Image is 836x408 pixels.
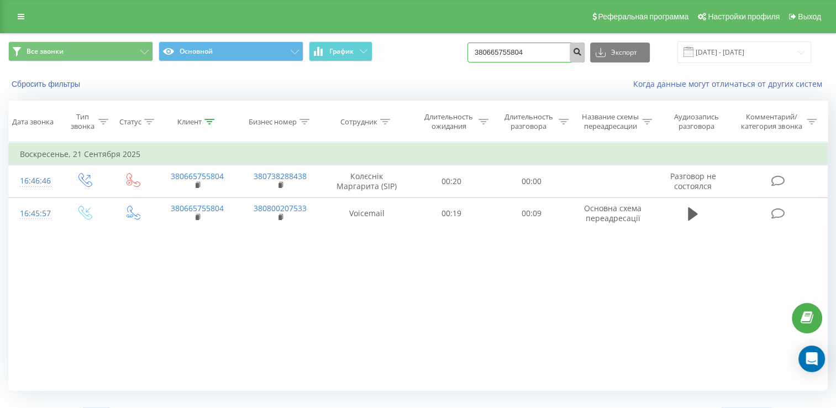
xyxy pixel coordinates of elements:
div: 16:46:46 [20,170,49,192]
button: Сбросить фильтры [8,79,86,89]
a: 380800207533 [254,203,307,213]
td: 00:19 [412,197,492,229]
button: Все звонки [8,41,153,61]
div: Комментарий/категория звонка [739,112,804,131]
button: Экспорт [590,43,650,62]
div: Дата звонка [12,117,54,127]
button: Основной [159,41,303,61]
span: Все звонки [27,47,64,56]
td: 00:20 [412,165,492,197]
a: 380665755804 [171,203,224,213]
input: Поиск по номеру [467,43,585,62]
span: Настройки профиля [708,12,780,21]
span: График [329,48,354,55]
td: Основна схема переадресації [571,197,654,229]
span: Выход [798,12,821,21]
td: Voicemail [322,197,412,229]
div: Длительность разговора [501,112,556,131]
a: 380738288438 [254,171,307,181]
td: 00:09 [491,197,571,229]
div: Тип звонка [70,112,96,131]
td: Колєснік Маргарита (SIP) [322,165,412,197]
span: Разговор не состоялся [670,171,716,191]
div: Бизнес номер [249,117,297,127]
div: Аудиозапись разговора [665,112,729,131]
div: Длительность ожидания [422,112,476,131]
div: Название схемы переадресации [581,112,639,131]
div: Статус [119,117,141,127]
td: Воскресенье, 21 Сентября 2025 [9,143,828,165]
div: Сотрудник [340,117,377,127]
div: Клиент [177,117,202,127]
a: Когда данные могут отличаться от других систем [633,79,828,89]
div: Open Intercom Messenger [798,346,825,372]
a: 380665755804 [171,171,224,181]
td: 00:00 [491,165,571,197]
button: График [309,41,372,61]
div: 16:45:57 [20,203,49,224]
span: Реферальная программа [598,12,688,21]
